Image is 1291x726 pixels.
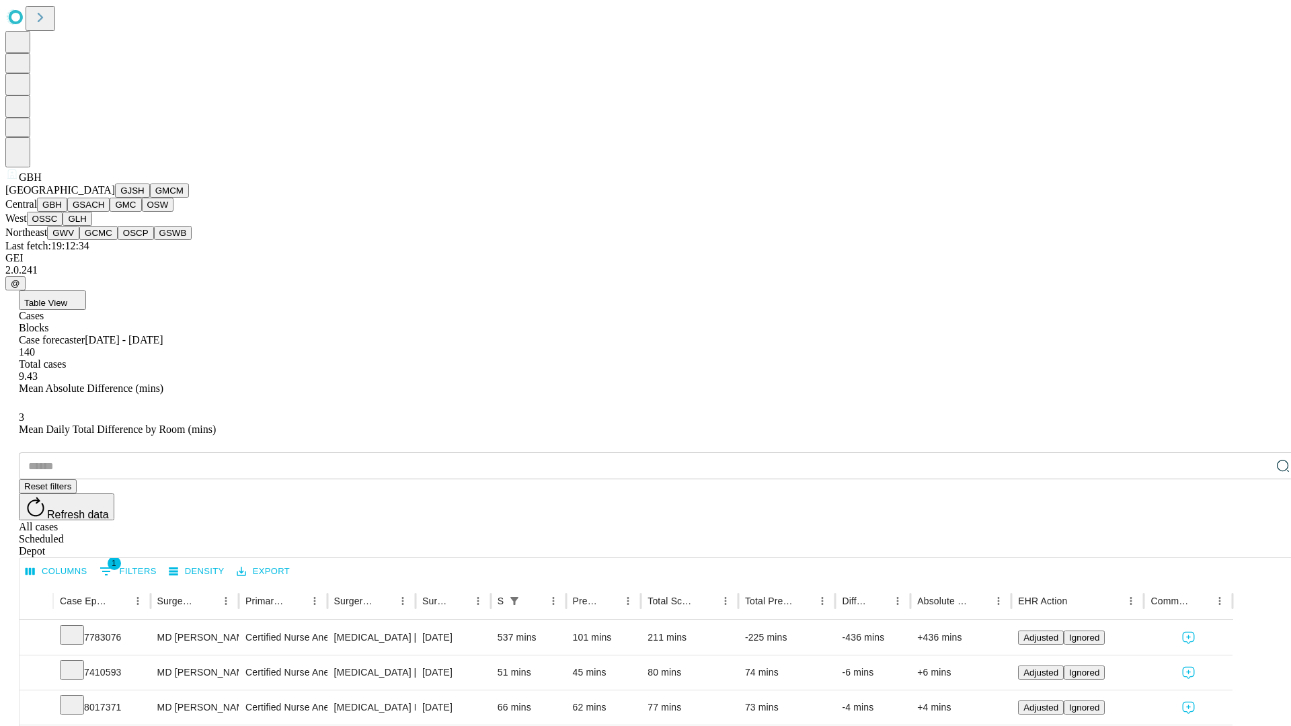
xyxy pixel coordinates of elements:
[888,592,907,610] button: Menu
[5,276,26,290] button: @
[245,596,284,606] div: Primary Service
[917,655,1005,690] div: +6 mins
[1068,592,1087,610] button: Sort
[1064,631,1105,645] button: Ignored
[110,198,141,212] button: GMC
[60,596,108,606] div: Case Epic Id
[37,198,67,212] button: GBH
[165,561,228,582] button: Density
[842,655,904,690] div: -6 mins
[573,620,635,655] div: 101 mins
[305,592,324,610] button: Menu
[79,226,118,240] button: GCMC
[128,592,147,610] button: Menu
[5,227,47,238] span: Northeast
[85,334,163,346] span: [DATE] - [DATE]
[286,592,305,610] button: Sort
[697,592,716,610] button: Sort
[47,226,79,240] button: GWV
[110,592,128,610] button: Sort
[27,212,63,226] button: OSSC
[1018,665,1064,680] button: Adjusted
[1064,700,1105,715] button: Ignored
[5,264,1286,276] div: 2.0.241
[24,298,67,308] span: Table View
[498,655,559,690] div: 51 mins
[422,655,484,690] div: [DATE]
[917,596,969,606] div: Absolute Difference
[150,184,189,198] button: GMCM
[157,596,196,606] div: Surgeon Name
[1023,633,1058,643] span: Adjusted
[11,278,20,288] span: @
[716,592,735,610] button: Menu
[157,690,232,725] div: MD [PERSON_NAME] [PERSON_NAME] Md
[1018,596,1067,606] div: EHR Action
[118,226,154,240] button: OSCP
[544,592,563,610] button: Menu
[233,561,293,582] button: Export
[1069,633,1099,643] span: Ignored
[19,382,163,394] span: Mean Absolute Difference (mins)
[745,690,829,725] div: 73 mins
[334,655,409,690] div: [MEDICAL_DATA] [MEDICAL_DATA] AND OR [MEDICAL_DATA]
[154,226,192,240] button: GSWB
[96,561,160,582] button: Show filters
[198,592,217,610] button: Sort
[573,596,599,606] div: Predicted In Room Duration
[5,240,89,251] span: Last fetch: 19:12:34
[1122,592,1140,610] button: Menu
[1191,592,1210,610] button: Sort
[157,620,232,655] div: MD [PERSON_NAME] [PERSON_NAME] Md
[525,592,544,610] button: Sort
[19,346,35,358] span: 140
[989,592,1008,610] button: Menu
[19,171,42,183] span: GBH
[60,690,144,725] div: 8017371
[498,620,559,655] div: 537 mins
[47,509,109,520] span: Refresh data
[5,198,37,210] span: Central
[19,479,77,493] button: Reset filters
[505,592,524,610] div: 1 active filter
[422,690,484,725] div: [DATE]
[813,592,832,610] button: Menu
[745,596,793,606] div: Total Predicted Duration
[1023,668,1058,678] span: Adjusted
[1023,702,1058,713] span: Adjusted
[1064,665,1105,680] button: Ignored
[24,481,71,491] span: Reset filters
[869,592,888,610] button: Sort
[970,592,989,610] button: Sort
[794,592,813,610] button: Sort
[745,620,829,655] div: -225 mins
[26,661,46,685] button: Expand
[422,620,484,655] div: [DATE]
[19,493,114,520] button: Refresh data
[142,198,174,212] button: OSW
[157,655,232,690] div: MD [PERSON_NAME] [PERSON_NAME] Md
[375,592,393,610] button: Sort
[5,184,115,196] span: [GEOGRAPHIC_DATA]
[573,690,635,725] div: 62 mins
[600,592,619,610] button: Sort
[842,620,904,655] div: -436 mins
[842,596,868,606] div: Difference
[1069,702,1099,713] span: Ignored
[63,212,91,226] button: GLH
[19,358,66,370] span: Total cases
[450,592,469,610] button: Sort
[19,411,24,423] span: 3
[1018,700,1064,715] button: Adjusted
[5,252,1286,264] div: GEI
[648,655,732,690] div: 80 mins
[19,370,38,382] span: 9.43
[1018,631,1064,645] button: Adjusted
[26,696,46,720] button: Expand
[505,592,524,610] button: Show filters
[60,655,144,690] div: 7410593
[22,561,91,582] button: Select columns
[1069,668,1099,678] span: Ignored
[745,655,829,690] div: 74 mins
[334,620,409,655] div: [MEDICAL_DATA] [MEDICAL_DATA] REMOVAL TUBES AND/OR OVARIES FOR UTERUS 250GM OR LESS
